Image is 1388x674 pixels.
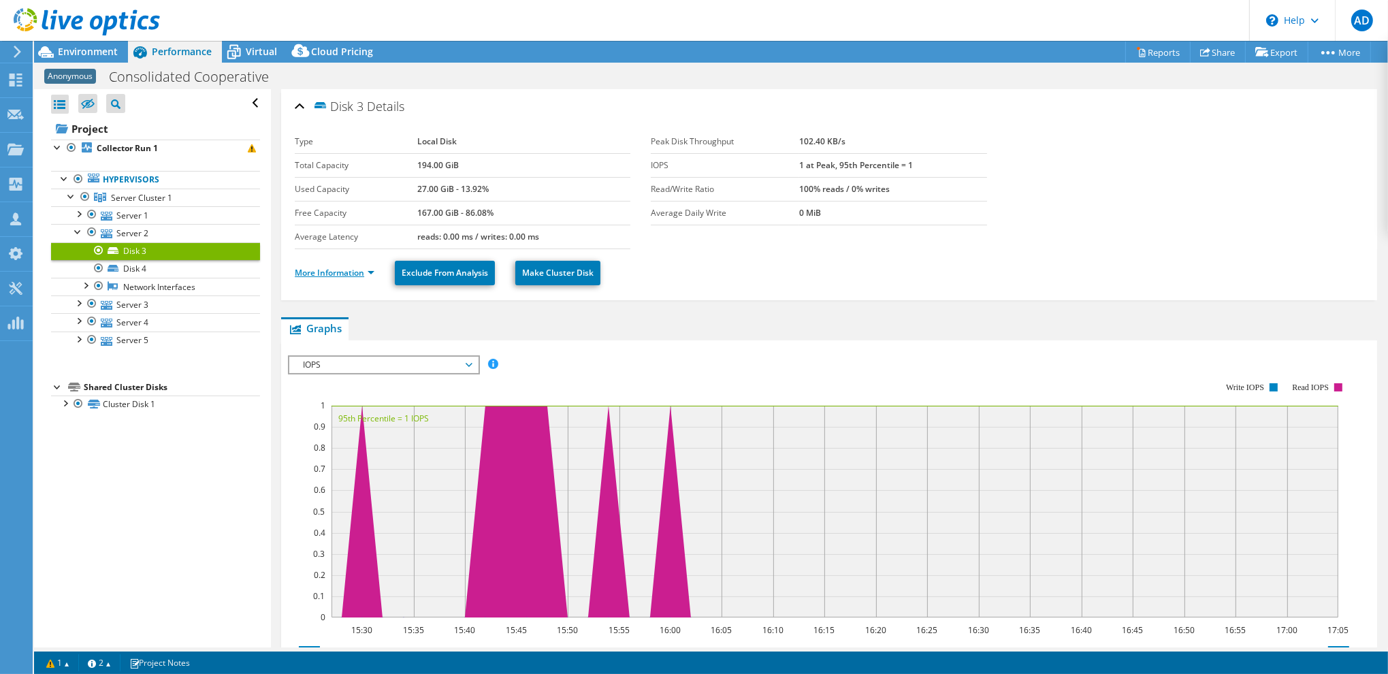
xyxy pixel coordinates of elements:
a: Share [1190,42,1246,63]
text: 16:50 [1174,624,1195,636]
text: 15:40 [455,624,476,636]
b: 102.40 KB/s [799,135,845,147]
text: 16:00 [660,624,681,636]
a: Project Notes [120,654,199,671]
label: Total Capacity [295,159,417,172]
text: 0.3 [313,548,325,560]
label: Free Capacity [295,206,417,220]
b: 100% reads / 0% writes [799,183,890,195]
a: Make Cluster Disk [515,261,600,285]
text: 15:45 [506,624,528,636]
text: 16:45 [1123,624,1144,636]
b: 0 MiB [799,207,821,219]
label: Average Latency [295,230,417,244]
b: reads: 0.00 ms / writes: 0.00 ms [417,231,539,242]
span: Performance [152,45,212,58]
text: 16:25 [917,624,938,636]
a: More [1308,42,1371,63]
a: Server 2 [51,224,260,242]
text: 0.7 [314,463,325,475]
a: 1 [37,654,79,671]
text: Read IOPS [1292,383,1329,392]
a: Cluster Disk 1 [51,396,260,413]
text: 16:20 [866,624,887,636]
text: 0.6 [314,484,325,496]
text: 95th Percentile = 1 IOPS [338,413,429,424]
text: 16:30 [969,624,990,636]
a: Export [1245,42,1308,63]
a: Exclude From Analysis [395,261,495,285]
span: Anonymous [44,69,96,84]
label: Average Daily Write [651,206,799,220]
text: 15:30 [352,624,373,636]
a: Server 3 [51,295,260,313]
text: 0.8 [314,442,325,453]
text: 15:55 [609,624,630,636]
span: Disk 3 [312,98,364,114]
a: Server 1 [51,206,260,224]
a: Disk 4 [51,260,260,278]
div: Shared Cluster Disks [84,379,260,396]
text: 0.4 [314,527,325,539]
label: Type [295,135,417,148]
a: Reports [1125,42,1191,63]
b: 1 at Peak, 95th Percentile = 1 [799,159,913,171]
text: 16:35 [1020,624,1041,636]
b: Local Disk [417,135,457,147]
span: Cloud Pricing [311,45,373,58]
text: 17:05 [1328,624,1349,636]
text: 16:10 [763,624,784,636]
text: 15:35 [404,624,425,636]
a: Hypervisors [51,171,260,189]
text: 16:40 [1071,624,1093,636]
span: Server Cluster 1 [111,192,172,204]
span: Details [367,98,404,114]
text: 17:00 [1277,624,1298,636]
text: 0.5 [313,506,325,517]
b: Collector Run 1 [97,142,158,154]
text: 16:55 [1225,624,1246,636]
text: 0 [321,611,325,623]
a: 2 [78,654,120,671]
a: Network Interfaces [51,278,260,295]
b: 194.00 GiB [417,159,459,171]
text: 0.1 [313,590,325,602]
text: 16:05 [711,624,732,636]
span: Graphs [288,321,342,335]
span: Virtual [246,45,277,58]
a: More Information [295,267,374,278]
text: 15:50 [558,624,579,636]
span: Environment [58,45,118,58]
b: 167.00 GiB - 86.08% [417,207,494,219]
label: Used Capacity [295,182,417,196]
label: Read/Write Ratio [651,182,799,196]
label: Peak Disk Throughput [651,135,799,148]
a: Server 5 [51,332,260,349]
a: Server Cluster 1 [51,189,260,206]
svg: \n [1266,14,1278,27]
a: Server 4 [51,313,260,331]
a: Project [51,118,260,140]
a: Collector Run 1 [51,140,260,157]
text: 0.2 [314,569,325,581]
text: 1 [321,400,325,411]
b: 27.00 GiB - 13.92% [417,183,489,195]
label: IOPS [651,159,799,172]
text: Write IOPS [1226,383,1264,392]
text: 16:15 [814,624,835,636]
text: 0.9 [314,421,325,432]
h1: Consolidated Cooperative [103,69,290,84]
span: AD [1351,10,1373,31]
span: IOPS [296,357,471,373]
a: Disk 3 [51,242,260,260]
